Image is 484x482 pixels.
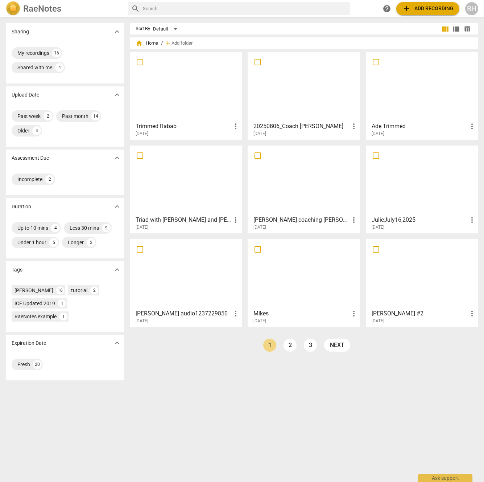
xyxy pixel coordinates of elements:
[380,2,393,15] a: Help
[90,286,98,294] div: 2
[368,242,476,324] a: [PERSON_NAME] #2[DATE]
[231,309,240,318] span: more_vert
[396,2,459,15] button: Upload
[131,4,140,13] span: search
[468,216,476,224] span: more_vert
[253,224,266,230] span: [DATE]
[102,224,111,232] div: 9
[112,264,123,275] button: Show more
[49,238,58,247] div: 5
[17,239,46,246] div: Under 1 hour
[136,131,148,137] span: [DATE]
[17,113,41,120] div: Past week
[23,4,61,14] h2: RaeNotes
[418,474,472,482] div: Ask support
[15,287,53,294] div: [PERSON_NAME]
[349,216,358,224] span: more_vert
[87,238,95,247] div: 2
[452,25,460,33] span: view_list
[6,1,123,16] a: LogoRaeNotes
[17,49,49,57] div: My recordings
[112,152,123,163] button: Show more
[12,266,22,274] p: Tags
[153,23,180,35] div: Default
[17,224,48,232] div: Up to 10 mins
[372,318,384,324] span: [DATE]
[402,4,411,13] span: add
[368,54,476,136] a: Ade Trimmed[DATE]
[15,300,55,307] div: ICF Updated 2019
[52,49,61,57] div: 16
[253,122,349,131] h3: 20250806_Coach Valerie
[136,224,148,230] span: [DATE]
[324,339,350,352] a: next
[136,26,150,32] div: Sort By
[253,309,349,318] h3: Mikes
[136,216,232,224] h3: Triad with Jess and Jenifer
[15,313,57,320] div: RaeNotes example
[62,113,88,120] div: Past month
[468,122,476,131] span: more_vert
[70,224,99,232] div: Less 30 mins
[253,131,266,137] span: [DATE]
[112,201,123,212] button: Show more
[372,216,468,224] h3: JulieJuly16,2025
[136,318,148,324] span: [DATE]
[17,64,52,71] div: Shared with me
[382,4,391,13] span: help
[113,202,121,211] span: expand_more
[372,309,468,318] h3: Candace #2
[136,40,143,47] span: home
[12,339,46,347] p: Expiration Date
[468,309,476,318] span: more_vert
[113,265,121,274] span: expand_more
[143,3,347,15] input: Search
[12,203,31,211] p: Duration
[441,25,450,33] span: view_module
[45,175,54,184] div: 2
[132,242,240,324] a: [PERSON_NAME] audio1237229850[DATE]
[17,127,29,134] div: Older
[91,112,100,120] div: 14
[349,122,358,131] span: more_vert
[402,4,454,13] span: Add recording
[51,224,60,232] div: 4
[17,176,42,183] div: Incomplete
[6,1,20,16] img: Logo
[372,122,468,131] h3: Ade Trimmed
[161,41,163,46] span: /
[56,286,64,294] div: 16
[136,122,232,131] h3: Trimmed Rabab
[284,339,297,352] a: Page 2
[17,361,30,368] div: Fresh
[113,154,121,162] span: expand_more
[33,360,42,369] div: 20
[68,239,84,246] div: Longer
[263,339,276,352] a: Page 1 is your current page
[132,148,240,230] a: Triad with [PERSON_NAME] and [PERSON_NAME][DATE]
[12,28,29,36] p: Sharing
[372,131,384,137] span: [DATE]
[59,313,67,320] div: 1
[250,148,357,230] a: [PERSON_NAME] coaching [PERSON_NAME] (1)[DATE]
[58,299,66,307] div: 1
[71,287,87,294] div: tutorial
[304,339,317,352] a: Page 3
[136,309,232,318] h3: Gabriela audio1237229850
[250,54,357,136] a: 20250806_Coach [PERSON_NAME][DATE]
[349,309,358,318] span: more_vert
[465,2,478,15] button: BH
[368,148,476,230] a: JulieJuly16,2025[DATE]
[112,338,123,348] button: Show more
[112,89,123,100] button: Show more
[462,24,472,34] button: Table view
[231,216,240,224] span: more_vert
[132,54,240,136] a: Trimmed Rabab[DATE]
[136,40,158,47] span: Home
[113,27,121,36] span: expand_more
[253,318,266,324] span: [DATE]
[113,339,121,347] span: expand_more
[464,25,471,32] span: table_chart
[440,24,451,34] button: Tile view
